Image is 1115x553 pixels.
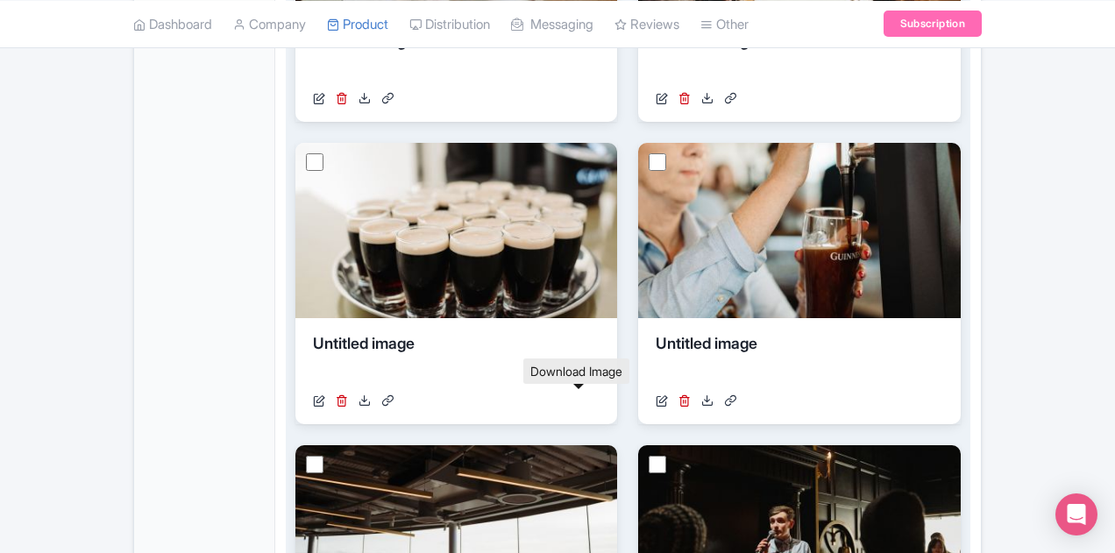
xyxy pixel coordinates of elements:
[656,332,942,385] div: Untitled image
[656,30,942,82] div: Untitled image
[884,11,982,37] a: Subscription
[313,332,600,385] div: Untitled image
[313,30,600,82] div: Untitled image
[523,358,629,384] div: Download Image
[1055,493,1097,535] div: Open Intercom Messenger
